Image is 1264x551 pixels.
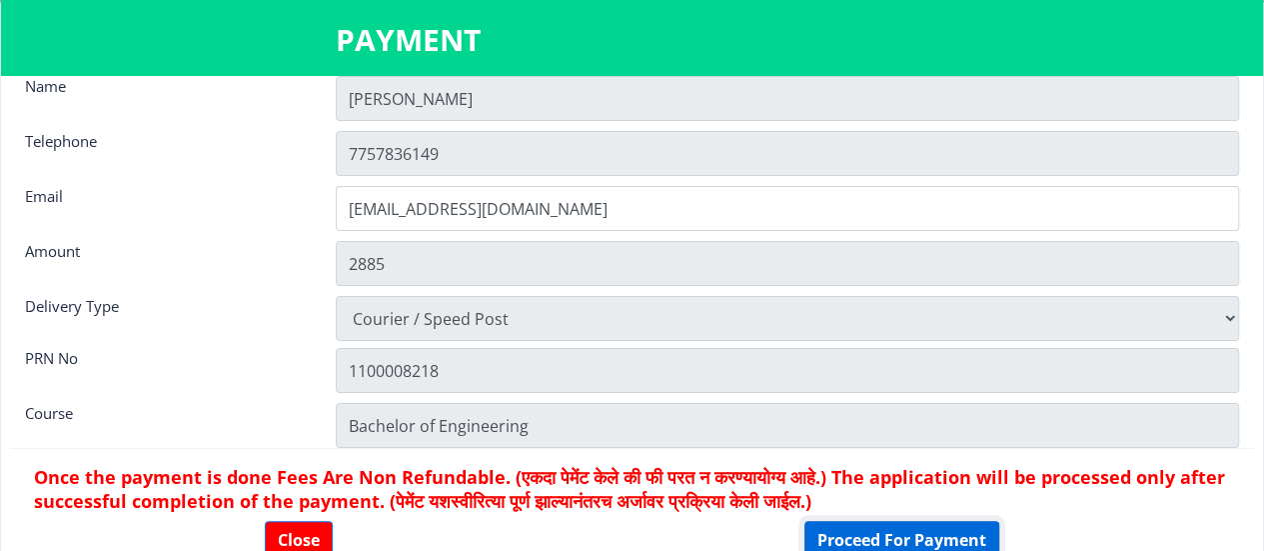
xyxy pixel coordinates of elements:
input: Name [336,76,1239,121]
input: Amount [336,241,1239,286]
div: Amount [10,241,321,281]
h3: PAYMENT [336,20,928,60]
input: Zipcode [336,348,1239,393]
div: Name [10,76,321,116]
input: Telephone [336,131,1239,176]
div: PRN No [10,348,321,388]
input: Zipcode [336,403,1239,448]
div: Delivery Type [10,296,321,336]
div: Telephone [10,131,321,171]
div: Email [10,186,321,226]
h6: Once the payment is done Fees Are Non Refundable. (एकदा पेमेंट केले की फी परत न करण्यायोग्य आहे.)... [34,465,1230,513]
div: Course [10,403,321,443]
input: Email [336,186,1239,231]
